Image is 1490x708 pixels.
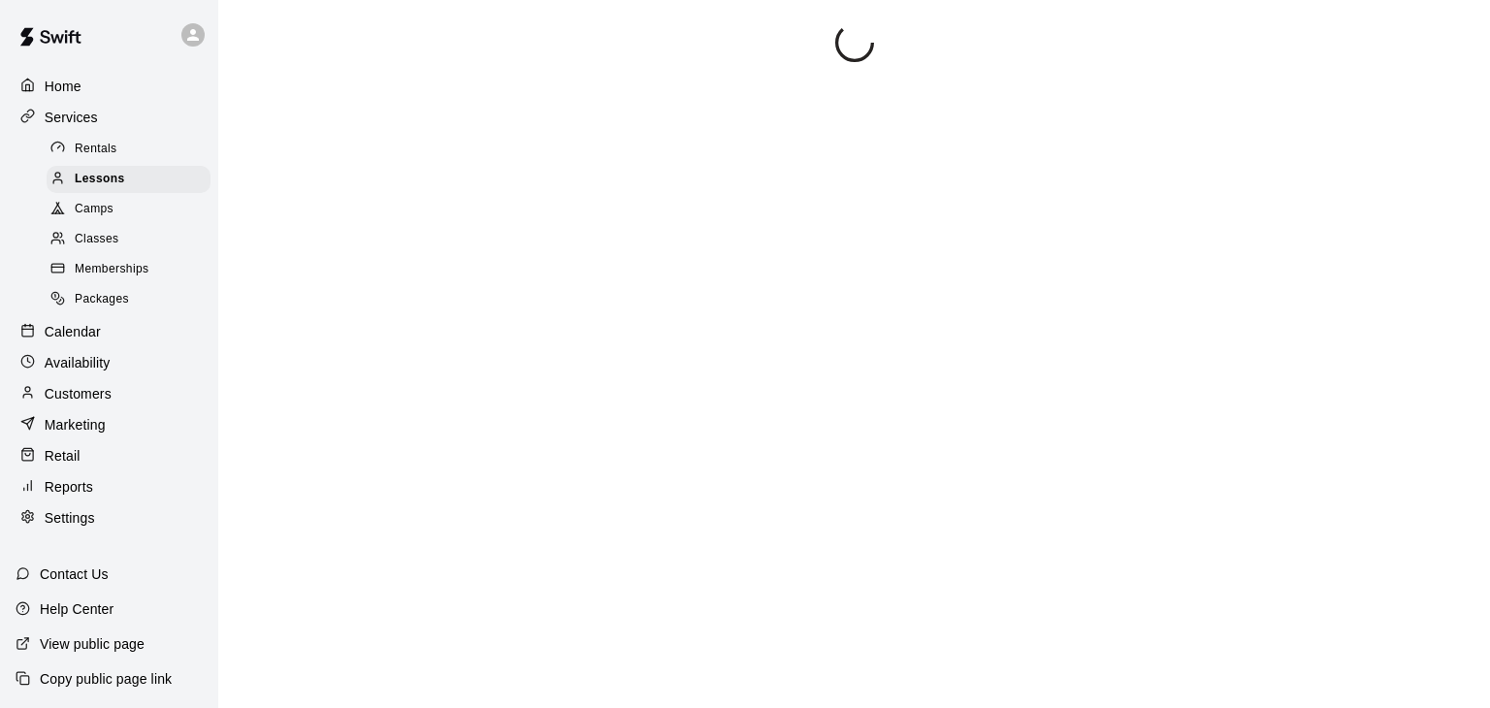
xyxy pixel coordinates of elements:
p: Marketing [45,415,106,434]
p: Home [45,77,81,96]
p: Services [45,108,98,127]
a: Reports [16,472,203,501]
div: Packages [47,286,211,313]
p: Retail [45,446,81,466]
a: Customers [16,379,203,408]
a: Camps [47,195,218,225]
p: Reports [45,477,93,497]
p: Customers [45,384,112,403]
a: Home [16,72,203,101]
a: Lessons [47,164,218,194]
a: Memberships [47,255,218,285]
span: Lessons [75,170,125,189]
a: Packages [47,285,218,315]
a: Classes [47,225,218,255]
a: Settings [16,503,203,532]
a: Retail [16,441,203,470]
div: Rentals [47,136,211,163]
p: Availability [45,353,111,372]
span: Memberships [75,260,148,279]
a: Calendar [16,317,203,346]
p: Calendar [45,322,101,341]
p: Copy public page link [40,669,172,689]
p: View public page [40,634,145,654]
a: Rentals [47,134,218,164]
p: Contact Us [40,564,109,584]
a: Availability [16,348,203,377]
span: Rentals [75,140,117,159]
div: Camps [47,196,211,223]
div: Classes [47,226,211,253]
a: Marketing [16,410,203,439]
p: Help Center [40,599,113,619]
a: Services [16,103,203,132]
span: Camps [75,200,113,219]
span: Classes [75,230,118,249]
p: Settings [45,508,95,528]
div: Memberships [47,256,211,283]
div: Lessons [47,166,211,193]
span: Packages [75,290,129,309]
